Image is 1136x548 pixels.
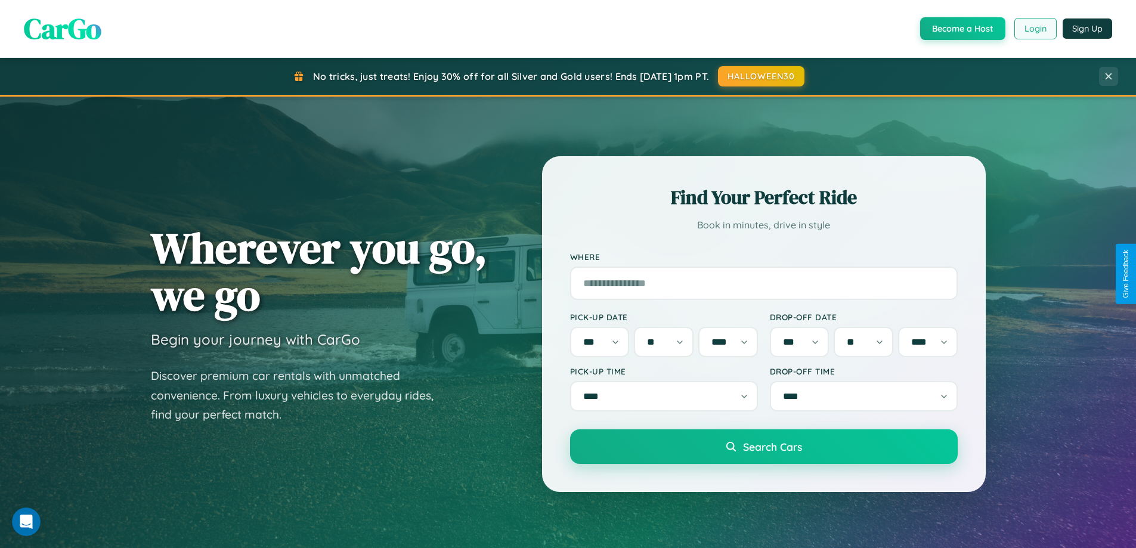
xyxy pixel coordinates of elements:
[743,440,802,453] span: Search Cars
[1122,250,1130,298] div: Give Feedback
[570,429,958,464] button: Search Cars
[570,366,758,376] label: Pick-up Time
[151,366,449,425] p: Discover premium car rentals with unmatched convenience. From luxury vehicles to everyday rides, ...
[570,252,958,262] label: Where
[1063,18,1112,39] button: Sign Up
[718,66,804,86] button: HALLOWEEN30
[1014,18,1057,39] button: Login
[313,70,709,82] span: No tricks, just treats! Enjoy 30% off for all Silver and Gold users! Ends [DATE] 1pm PT.
[570,184,958,210] h2: Find Your Perfect Ride
[24,9,101,48] span: CarGo
[12,507,41,536] iframe: Intercom live chat
[570,216,958,234] p: Book in minutes, drive in style
[151,330,360,348] h3: Begin your journey with CarGo
[151,224,487,318] h1: Wherever you go, we go
[570,312,758,322] label: Pick-up Date
[770,366,958,376] label: Drop-off Time
[770,312,958,322] label: Drop-off Date
[920,17,1005,40] button: Become a Host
